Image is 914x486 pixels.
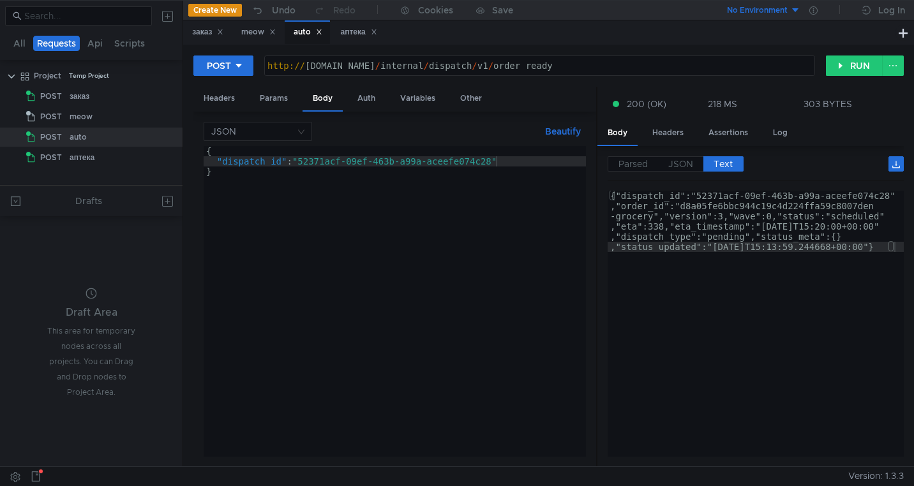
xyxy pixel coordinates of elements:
span: Version: 1.3.3 [848,467,904,485]
div: заказ [192,26,223,39]
div: Variables [390,87,446,110]
div: meow [241,26,276,39]
div: Redo [333,3,356,18]
span: POST [40,128,62,147]
button: Scripts [110,36,149,51]
span: POST [40,107,62,126]
div: auto [294,26,322,39]
div: Params [250,87,298,110]
span: Parsed [618,158,648,170]
span: POST [40,148,62,167]
button: RUN [826,55,883,76]
button: Redo [304,1,364,20]
div: meow [70,107,93,126]
div: Undo [272,3,296,18]
div: Headers [193,87,245,110]
button: Create New [188,4,242,17]
div: Temp Project [69,66,109,85]
div: Assertions [698,121,758,145]
div: аптека [70,148,94,167]
input: Search... [24,9,144,23]
div: Body [303,87,343,112]
button: Undo [242,1,304,20]
div: Log In [878,3,905,18]
button: Requests [33,36,80,51]
div: Body [597,121,638,146]
button: Beautify [540,124,586,139]
div: Headers [642,121,694,145]
span: 200 (OK) [627,97,666,111]
div: auto [70,128,87,147]
div: Save [492,6,513,15]
span: JSON [668,158,693,170]
div: Drafts [75,193,102,209]
div: Project [34,66,61,85]
span: Text [714,158,733,170]
div: No Environment [727,4,788,17]
button: All [10,36,29,51]
span: POST [40,87,62,106]
div: Log [763,121,798,145]
div: аптека [340,26,377,39]
div: 303 BYTES [804,98,852,110]
div: 218 MS [708,98,737,110]
div: POST [207,59,231,73]
button: POST [193,55,253,76]
div: Auth [347,87,386,110]
div: Cookies [418,3,453,18]
div: заказ [70,87,89,106]
div: Other [450,87,492,110]
button: Api [84,36,107,51]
